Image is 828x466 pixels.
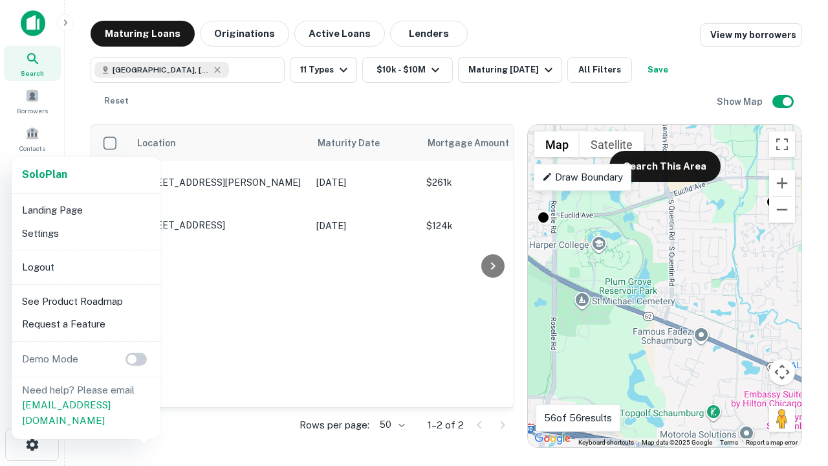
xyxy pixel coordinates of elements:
[22,383,150,428] p: Need help? Please email
[17,351,83,367] p: Demo Mode
[17,199,155,222] li: Landing Page
[17,290,155,313] li: See Product Roadmap
[22,167,67,183] a: SoloPlan
[22,168,67,181] strong: Solo Plan
[763,321,828,383] iframe: Chat Widget
[17,222,155,245] li: Settings
[17,256,155,279] li: Logout
[22,399,111,426] a: [EMAIL_ADDRESS][DOMAIN_NAME]
[17,313,155,336] li: Request a Feature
